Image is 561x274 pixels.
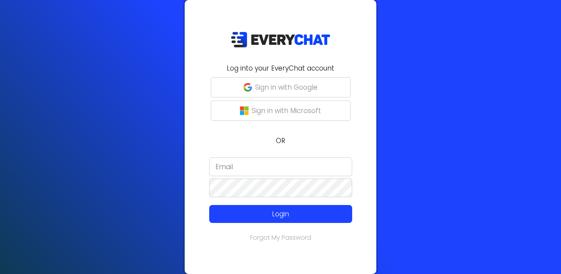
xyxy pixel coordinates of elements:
[209,205,352,223] button: Login
[255,82,318,92] p: Sign in with Google
[211,101,351,121] button: Sign in with Microsoft
[209,157,352,176] input: Email
[243,83,252,92] img: google-g.png
[189,136,372,146] p: OR
[250,233,311,242] a: Forgot My Password
[231,32,330,48] img: EveryChat_logo_dark.png
[252,106,321,116] p: Sign in with Microsoft
[224,209,338,219] p: Login
[211,77,351,97] button: Sign in with Google
[240,106,249,115] img: microsoft-logo.png
[189,63,372,73] h2: Log into your EveryChat account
